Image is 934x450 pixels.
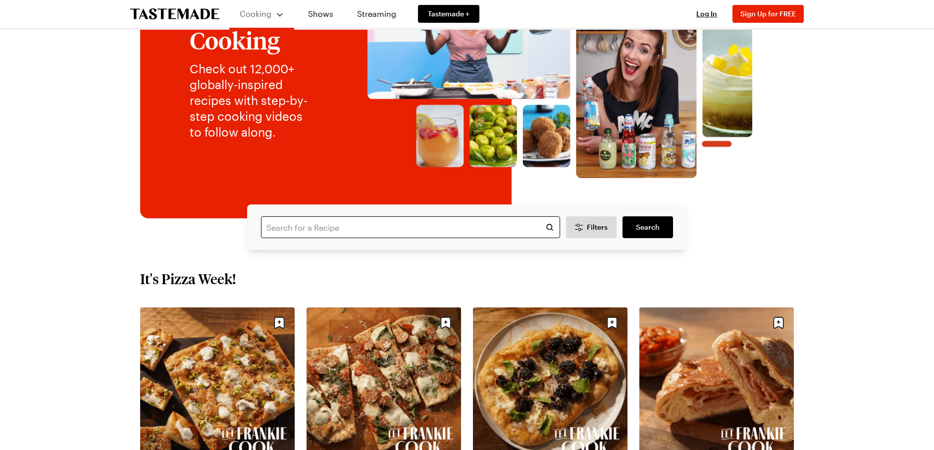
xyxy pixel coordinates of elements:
h2: It's Pizza Week! [140,270,236,288]
button: Save recipe [769,313,788,332]
span: Search [636,222,660,232]
a: filters [623,216,673,238]
button: Sign Up for FREE [732,5,804,23]
button: Save recipe [270,313,289,332]
button: Save recipe [603,313,622,332]
a: Tastemade + [418,5,479,23]
span: Log In [696,9,717,18]
h1: Cooking [190,27,316,53]
a: To Tastemade Home Page [130,8,219,20]
p: Check out 12,000+ globally-inspired recipes with step-by-step cooking videos to follow along. [190,61,316,140]
button: Save recipe [436,313,455,332]
span: Sign Up for FREE [740,9,796,18]
input: Search for a Recipe [261,216,560,238]
span: Cooking [240,9,271,18]
button: Cooking [239,4,284,24]
button: Desktop filters [566,216,617,238]
button: Log In [687,9,726,19]
span: Tastemade + [428,9,469,19]
span: Filters [587,222,608,232]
